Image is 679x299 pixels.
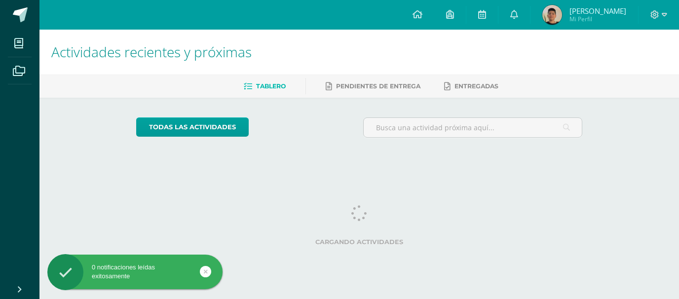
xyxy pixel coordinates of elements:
a: Entregadas [444,78,498,94]
span: Mi Perfil [569,15,626,23]
span: Entregadas [454,82,498,90]
a: Pendientes de entrega [326,78,420,94]
a: Tablero [244,78,286,94]
input: Busca una actividad próxima aquí... [364,118,582,137]
span: [PERSON_NAME] [569,6,626,16]
a: todas las Actividades [136,117,249,137]
span: Actividades recientes y próximas [51,42,252,61]
label: Cargando actividades [136,238,583,246]
div: 0 notificaciones leídas exitosamente [47,263,223,281]
span: Pendientes de entrega [336,82,420,90]
img: 72347cb9cd00c84b9f47910306cec33d.png [542,5,562,25]
span: Tablero [256,82,286,90]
